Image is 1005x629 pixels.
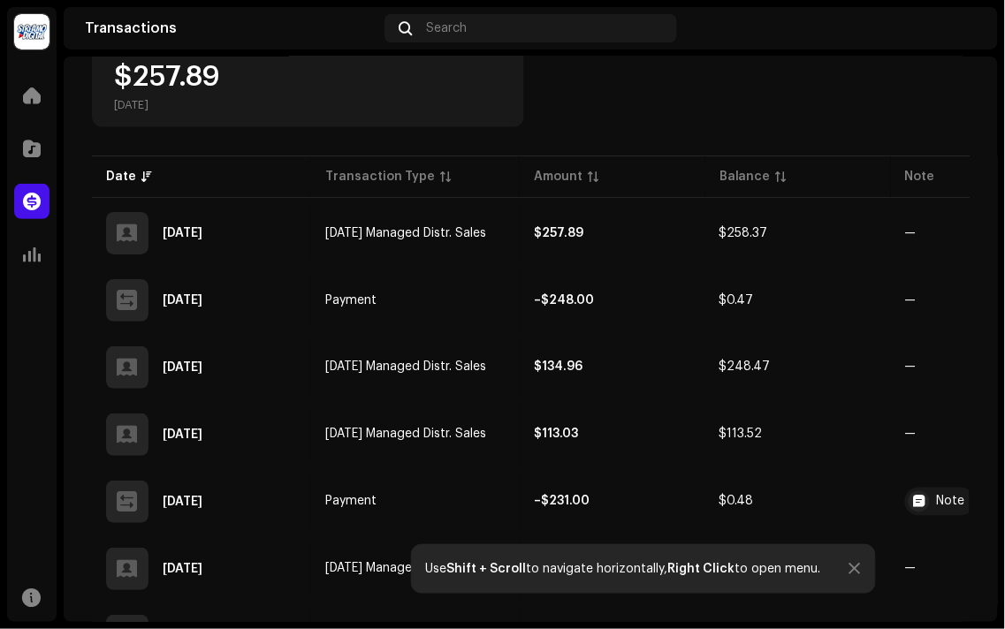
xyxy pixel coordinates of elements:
re-a-table-badge: — [905,563,917,575]
div: Use to navigate horizontally, to open menu. [426,562,821,576]
span: Jul 2025 Managed Distr. Sales [325,428,486,441]
strong: –$248.00 [534,294,594,307]
strong: Shift + Scroll [447,563,527,575]
span: Sep 2025 Managed Distr. Sales [325,227,486,239]
div: Balance [719,168,771,186]
div: Transaction Type [325,168,435,186]
span: Aug 2025 Managed Distr. Sales [325,361,486,374]
div: Jun 29, 2025 [163,563,202,575]
div: Sep 1, 2025 [163,361,202,374]
div: Date [106,168,136,186]
img: c1cfddf5-412f-440c-8aa3-3fc8980b6de6 [948,14,977,42]
img: 002d0b7e-39bb-449f-ae97-086db32edbb7 [14,14,49,49]
div: Oct 1, 2025 [163,227,202,239]
re-a-table-badge: — [905,361,917,374]
span: $0.48 [719,496,754,508]
strong: $113.03 [534,428,578,441]
re-a-table-badge: — [905,294,917,307]
strong: Right Click [668,563,735,575]
div: Transactions [85,21,377,35]
re-a-table-badge: — [905,227,917,239]
div: Sep 27, 2025 [163,294,202,307]
div: Amount [534,168,582,186]
div: Note [937,496,965,508]
span: Jun 2025 Managed Distr. Sales [325,563,486,575]
strong: $257.89 [534,227,583,239]
span: $248.47 [719,361,771,374]
div: [DATE] [114,98,220,112]
strong: $134.96 [534,361,582,374]
div: Jul 21, 2025 [163,496,202,508]
span: $0.47 [719,294,754,307]
span: Search [426,21,467,35]
span: $258.37 [719,227,768,239]
re-a-table-badge: — [905,428,917,441]
span: Payment [325,496,377,508]
span: $113.52 [719,428,763,441]
div: Jul 31, 2025 [163,428,202,441]
span: Payment [325,294,377,307]
strong: –$231.00 [534,496,590,508]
